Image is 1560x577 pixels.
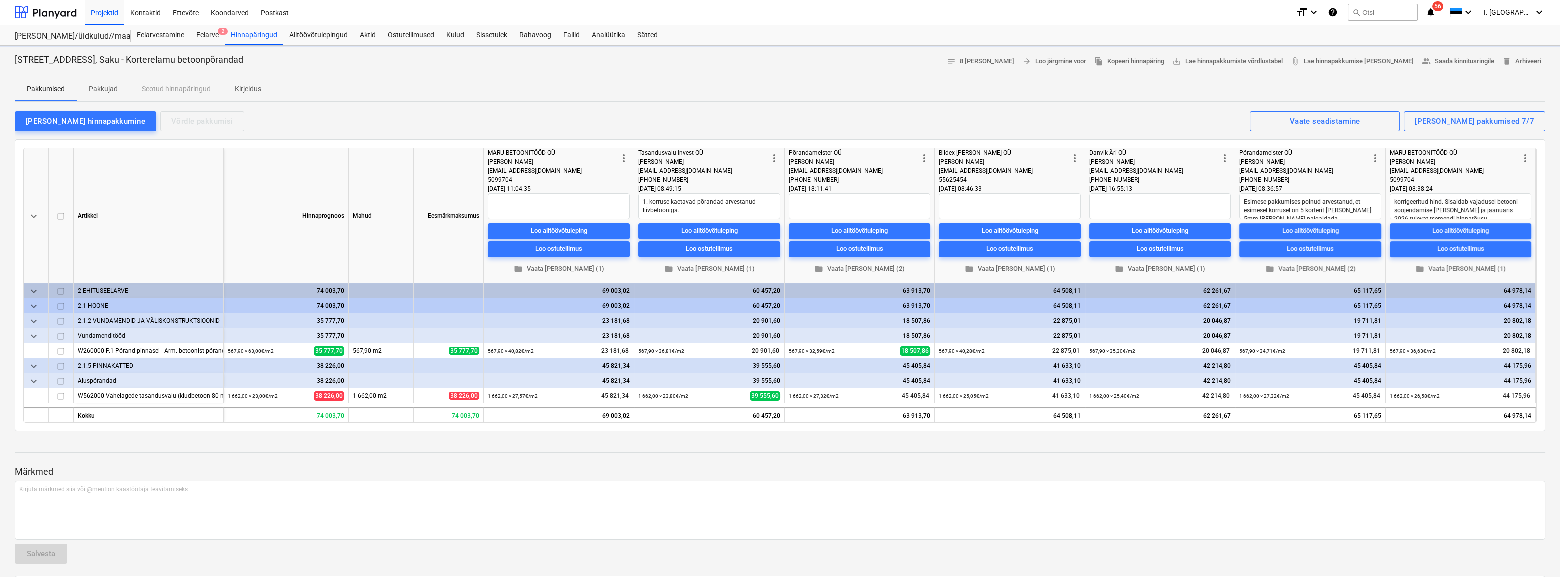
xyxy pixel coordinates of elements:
[1089,393,1139,399] small: 1 662,00 × 25,40€ / m2
[1502,57,1511,66] span: delete
[789,167,883,174] span: [EMAIL_ADDRESS][DOMAIN_NAME]
[947,57,956,66] span: notes
[488,298,630,313] div: 69 003,02
[1089,313,1231,328] div: 20 046,87
[789,175,918,184] div: [PHONE_NUMBER]
[224,407,349,422] div: 74 003,70
[1239,148,1369,157] div: Põrandameister OÜ
[1219,152,1231,164] span: more_vert
[789,373,930,388] div: 45 405,84
[1239,358,1381,373] div: 45 405,84
[492,263,626,275] span: Vaata [PERSON_NAME] (1)
[488,373,630,388] div: 45 821,34
[1352,8,1360,16] span: search
[488,184,630,193] div: [DATE] 11:04:35
[1168,54,1287,69] a: Lae hinnapakkumiste võrdlustabel
[1051,347,1081,355] span: 22 875,01
[918,152,930,164] span: more_vert
[965,264,974,273] span: folder
[354,25,382,45] a: Aktid
[939,167,1033,174] span: [EMAIL_ADDRESS][DOMAIN_NAME]
[1328,6,1338,18] i: Abikeskus
[939,393,989,399] small: 1 662,00 × 25,05€ / m2
[1291,57,1300,66] span: attach_file
[1115,264,1124,273] span: folder
[681,225,738,237] div: Loo alltöövõtuleping
[488,223,630,239] button: Loo alltöövõtuleping
[514,264,523,273] span: folder
[1022,57,1031,66] span: arrow_forward
[1069,152,1081,164] span: more_vert
[1418,54,1498,69] button: Saada kinnitusringile
[901,392,930,400] span: 45 405,84
[1051,392,1081,400] span: 41 633,10
[939,298,1081,313] div: 64 508,11
[28,315,40,327] span: keyboard_arrow_down
[235,84,261,94] p: Kirjeldus
[1239,223,1381,239] button: Loo alltöövõtuleping
[638,328,780,343] div: 20 901,60
[1094,56,1164,67] span: Kopeeri hinnapäring
[1132,225,1188,237] div: Loo alltöövõtuleping
[1390,393,1440,399] small: 1 662,00 × 26,58€ / m2
[228,298,344,313] div: 74 003,70
[1390,358,1531,373] div: 44 175,96
[1172,57,1181,66] span: save_alt
[1390,373,1531,388] div: 44 175,96
[943,263,1077,275] span: Vaata [PERSON_NAME] (1)
[750,391,780,401] span: 39 555,60
[283,25,354,45] a: Alltöövõtulepingud
[1089,373,1231,388] div: 42 214,80
[638,283,780,298] div: 60 457,20
[1422,57,1431,66] span: people_alt
[789,313,930,328] div: 18 507,86
[224,148,349,283] div: Hinnaprognoos
[1235,407,1386,422] div: 65 117,65
[939,261,1081,277] button: Vaata [PERSON_NAME] (1)
[484,407,634,422] div: 69 003,02
[1172,56,1283,67] span: Lae hinnapakkumiste võrdlustabel
[1390,298,1531,313] div: 64 978,14
[986,243,1033,255] div: Loo ostutellimus
[15,466,1545,478] p: Märkmed
[789,283,930,298] div: 63 913,70
[939,148,1069,157] div: Bildex [PERSON_NAME] OÜ
[638,348,684,354] small: 567,90 × 36,81€ / m2
[228,373,344,388] div: 38 226,00
[1348,4,1418,21] button: Otsi
[638,167,732,174] span: [EMAIL_ADDRESS][DOMAIN_NAME]
[789,298,930,313] div: 63 913,70
[349,388,414,403] div: 1 662,00 m2
[789,157,918,166] div: [PERSON_NAME]
[982,225,1038,237] div: Loo alltöövõtuleping
[78,313,219,328] div: 2.1.2 VUNDAMENDID JA VÄLISKONSTRUKTSIOONID
[1089,348,1135,354] small: 567,90 × 35,30€ / m2
[228,393,278,399] small: 1 662,00 × 23,00€ / m2
[1502,392,1531,400] span: 44 175,96
[1239,313,1381,328] div: 19 711,81
[1502,56,1541,67] span: Arhiveeri
[470,25,513,45] div: Sissetulek
[664,264,673,273] span: folder
[78,328,219,343] div: Vundamenditööd
[349,148,414,283] div: Mahud
[1089,328,1231,343] div: 20 046,87
[1432,1,1443,11] span: 56
[488,175,618,184] div: 5099704
[1510,529,1560,577] div: Vestlusvidin
[789,393,839,399] small: 1 662,00 × 27,32€ / m2
[768,152,780,164] span: more_vert
[686,243,733,255] div: Loo ostutellimus
[488,328,630,343] div: 23 181,68
[1390,175,1519,184] div: 5099704
[814,264,823,273] span: folder
[228,348,274,354] small: 567,90 × 63,00€ / m2
[1250,111,1400,131] button: Vaate seadistamine
[1018,54,1090,69] button: Loo järgmine voor
[1089,157,1219,166] div: [PERSON_NAME]
[939,241,1081,257] button: Loo ostutellimus
[1437,243,1484,255] div: Loo ostutellimus
[1201,347,1231,355] span: 20 046,87
[535,243,582,255] div: Loo ostutellimus
[638,184,780,193] div: [DATE] 08:49:15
